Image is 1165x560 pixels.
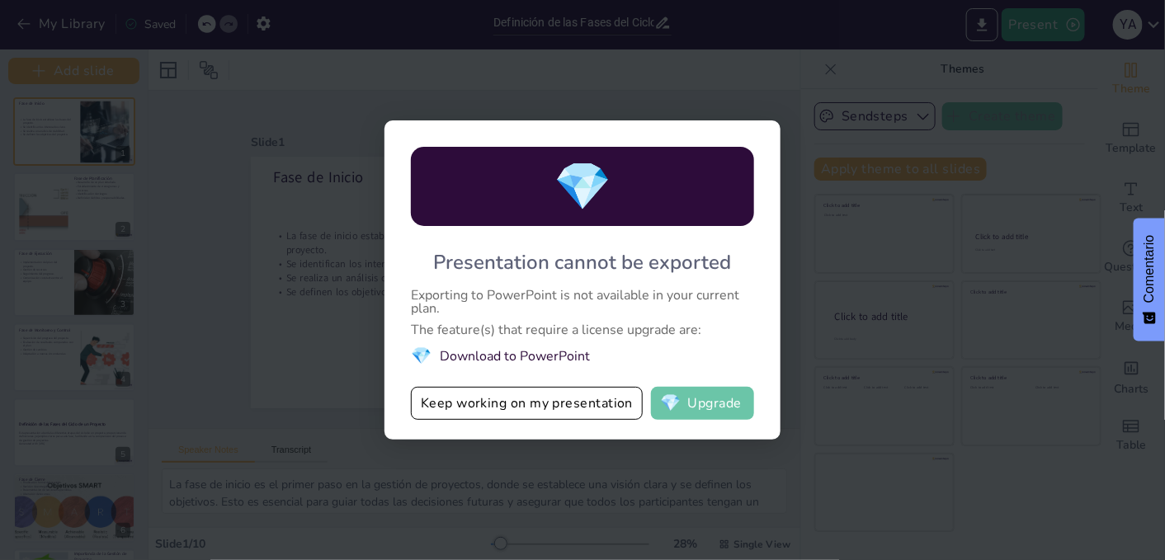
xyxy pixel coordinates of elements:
[411,323,754,336] div: The feature(s) that require a license upgrade are:
[434,249,732,275] div: Presentation cannot be exported
[1134,219,1165,341] button: Comentarios - Mostrar encuesta
[411,387,643,420] button: Keep working on my presentation
[411,345,432,367] span: diamond
[1142,235,1156,304] font: Comentario
[554,155,611,219] span: diamond
[660,395,681,412] span: diamond
[651,387,754,420] button: diamondUpgrade
[411,289,754,315] div: Exporting to PowerPoint is not available in your current plan.
[411,345,754,367] li: Download to PowerPoint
